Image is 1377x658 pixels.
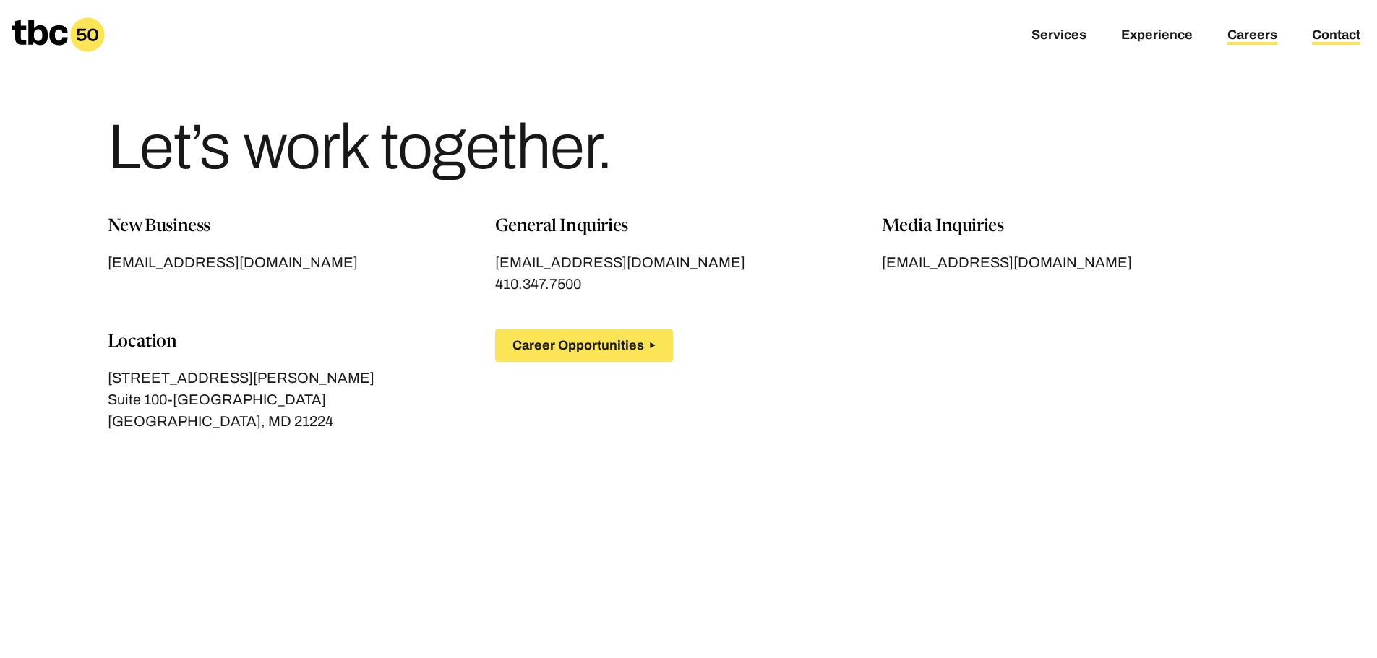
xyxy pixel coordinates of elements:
[495,276,581,295] span: 410.347.7500
[1227,27,1277,45] a: Careers
[495,273,581,295] a: 410.347.7500
[12,17,105,52] a: Homepage
[108,410,495,432] p: [GEOGRAPHIC_DATA], MD 21224
[495,329,673,362] button: Career Opportunities
[108,367,495,389] p: [STREET_ADDRESS][PERSON_NAME]
[1312,27,1360,45] a: Contact
[882,251,1269,273] a: [EMAIL_ADDRESS][DOMAIN_NAME]
[512,338,644,353] span: Career Opportunities
[108,214,495,240] p: New Business
[108,254,358,273] span: [EMAIL_ADDRESS][DOMAIN_NAME]
[108,251,495,273] a: [EMAIL_ADDRESS][DOMAIN_NAME]
[1121,27,1193,45] a: Experience
[1031,27,1086,45] a: Services
[882,214,1269,240] p: Media Inquiries
[495,214,883,240] p: General Inquiries
[108,116,612,179] h1: Let’s work together.
[495,254,745,273] span: [EMAIL_ADDRESS][DOMAIN_NAME]
[108,389,495,410] p: Suite 100-[GEOGRAPHIC_DATA]
[882,254,1132,273] span: [EMAIL_ADDRESS][DOMAIN_NAME]
[495,251,883,273] a: [EMAIL_ADDRESS][DOMAIN_NAME]
[108,329,495,355] p: Location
